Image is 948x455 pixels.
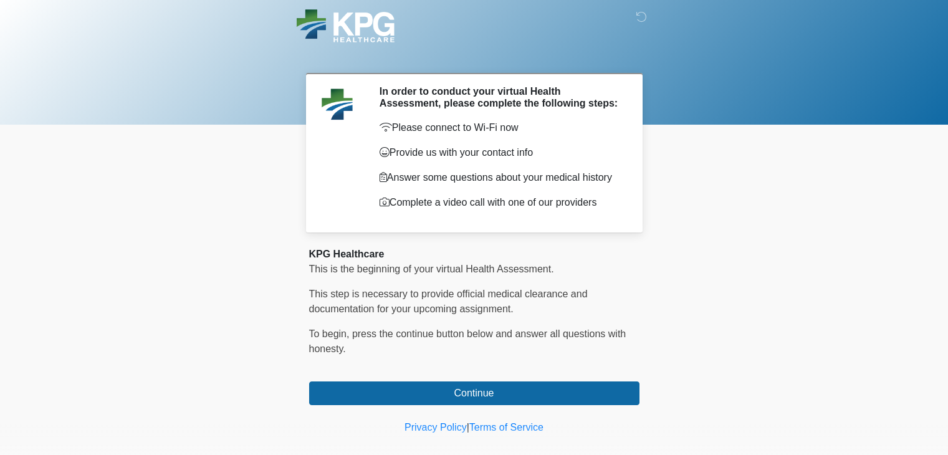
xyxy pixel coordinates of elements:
[300,45,649,68] h1: ‎ ‎ ‎
[405,422,467,433] a: Privacy Policy
[467,422,469,433] a: |
[309,381,639,405] button: Continue
[309,264,554,274] span: This is the beginning of your virtual Health Assessment.
[309,247,639,262] div: KPG Healthcare
[309,289,588,314] span: This step is necessary to provide official medical clearance and documentation for your upcoming ...
[380,120,621,135] p: Please connect to Wi-Fi now
[380,170,621,185] p: Answer some questions about your medical history
[309,328,626,354] span: To begin, ﻿﻿﻿﻿﻿﻿﻿﻿﻿﻿﻿﻿﻿﻿﻿﻿﻿press the continue button below and answer all questions with honesty.
[380,145,621,160] p: Provide us with your contact info
[380,195,621,210] p: Complete a video call with one of our providers
[318,85,356,123] img: Agent Avatar
[469,422,543,433] a: Terms of Service
[297,9,395,42] img: KPG Healthcare Logo
[380,85,621,109] h2: In order to conduct your virtual Health Assessment, please complete the following steps:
